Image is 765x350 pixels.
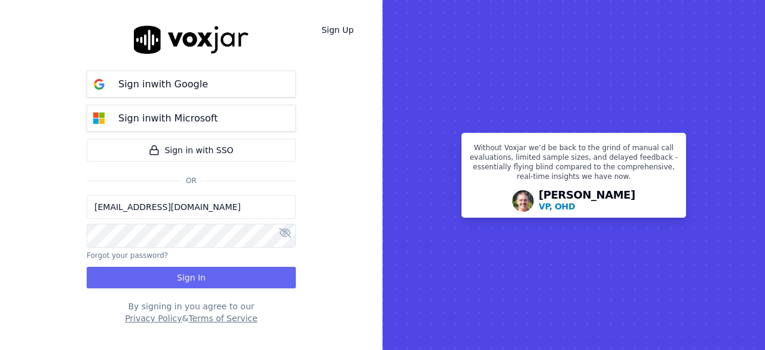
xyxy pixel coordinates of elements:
input: Email [87,195,296,219]
button: Privacy Policy [125,312,182,324]
p: Without Voxjar we’d be back to the grind of manual call evaluations, limited sample sizes, and de... [469,143,678,186]
button: Sign In [87,267,296,288]
button: Sign inwith Google [87,71,296,98]
p: Sign in with Microsoft [118,111,218,126]
button: Terms of Service [188,312,257,324]
span: Or [181,176,201,185]
img: google Sign in button [87,72,111,96]
p: Sign in with Google [118,77,208,92]
a: Sign Up [312,19,363,41]
a: Sign in with SSO [87,139,296,162]
button: Forgot your password? [87,251,168,260]
div: By signing in you agree to our & [87,300,296,324]
button: Sign inwith Microsoft [87,105,296,132]
img: Avatar [512,190,534,212]
p: VP, OHD [538,200,575,212]
img: logo [134,26,249,54]
div: [PERSON_NAME] [538,190,635,212]
img: microsoft Sign in button [87,106,111,130]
